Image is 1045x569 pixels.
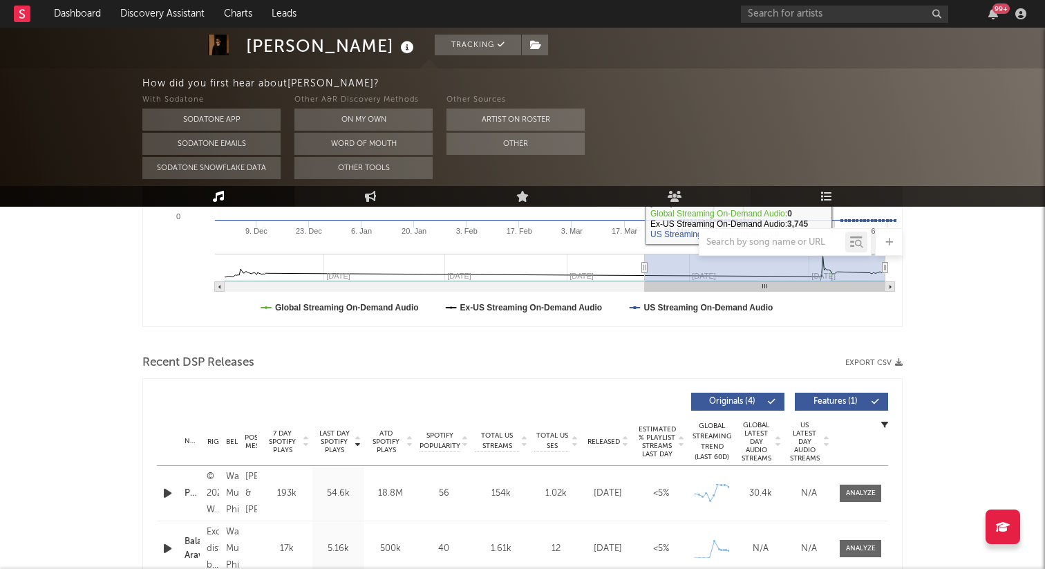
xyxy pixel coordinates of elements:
span: Spotify Popularity [420,431,460,451]
span: Label [218,438,238,446]
div: <5% [638,542,684,556]
span: Last Day Spotify Plays [316,429,352,454]
button: Word Of Mouth [294,133,433,155]
div: 500k [368,542,413,556]
div: [PERSON_NAME] & [PERSON_NAME] [245,469,257,519]
text: Ex-US Streaming On-Demand Audio [460,303,603,313]
span: Composer Names [228,433,266,450]
button: Other Tools [294,157,433,179]
div: Other Sources [446,92,585,109]
span: Total US SES [534,431,569,451]
button: Features(1) [795,393,888,411]
span: US Latest Day Audio Streams [788,421,821,463]
div: <5% [638,487,684,501]
text: 31. Mar [664,227,690,235]
text: 9. Dec [245,227,267,235]
div: Other A&R Discovery Methods [294,92,433,109]
input: Search for artists [741,6,948,23]
div: 54.6k [316,487,361,501]
div: How did you first hear about [PERSON_NAME] ? [142,75,1045,92]
div: N/A [740,542,781,556]
div: 1.61k [475,542,527,556]
input: Search by song name or URL [699,237,845,248]
span: Estimated % Playlist Streams Last Day [638,425,676,458]
div: [DATE] [585,542,631,556]
a: Paruparo [185,487,200,501]
div: [DATE] [585,487,631,501]
text: 23. Dec [296,227,322,235]
div: 17k [264,542,309,556]
span: Originals ( 4 ) [700,398,764,406]
button: Sodatone Snowflake Data [142,157,281,179]
button: Sodatone Emails [142,133,281,155]
a: Balang Araw [185,535,200,562]
span: Global Latest Day Audio Streams [740,421,773,463]
div: With Sodatone [142,92,281,109]
div: 30.4k [740,487,781,501]
span: Total US Streams [475,431,519,451]
span: Features ( 1 ) [804,398,867,406]
div: 99 + [992,3,1010,14]
div: 154k [475,487,527,501]
div: 40 [420,542,468,556]
div: 5.16k [316,542,361,556]
button: Tracking [435,35,521,55]
button: Other [446,133,585,155]
text: 6. Jan [351,227,372,235]
span: Released [587,438,620,446]
button: Originals(4) [691,393,784,411]
div: N/A [788,487,829,501]
button: 99+ [988,8,998,19]
div: [PERSON_NAME] [246,35,417,57]
span: Recent DSP Releases [142,355,254,371]
text: 28. Apr [770,227,794,235]
text: US Streaming On-Demand Audio [643,303,773,313]
div: Warner Music Philippines [226,469,238,519]
text: 3. Feb [456,227,478,235]
text: 17. Mar [612,227,638,235]
div: © 2022 Warner Music Philippines [207,469,219,519]
div: 1.02k [534,487,578,501]
text: 3. Mar [561,227,583,235]
span: 7 Day Spotify Plays [264,429,301,454]
text: 20. Jan [402,227,426,235]
button: Sodatone App [142,109,281,131]
text: 0 [176,212,180,221]
span: Copyright [189,438,229,446]
div: Global Streaming Trend (Last 60D) [691,421,733,463]
button: Artist on Roster [446,109,585,131]
text: 26. May [867,227,894,235]
div: N/A [788,542,829,556]
div: Name [185,436,200,447]
div: 18.8M [368,487,413,501]
div: 56 [420,487,468,501]
text: 14. Apr [717,227,742,235]
div: 193k [264,487,309,501]
button: Export CSV [845,359,903,367]
text: Global Streaming On-Demand Audio [275,303,419,313]
button: On My Own [294,109,433,131]
text: 17. Feb [507,227,532,235]
div: 12 [534,542,578,556]
text: 12. May [821,227,849,235]
span: ATD Spotify Plays [368,429,404,454]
